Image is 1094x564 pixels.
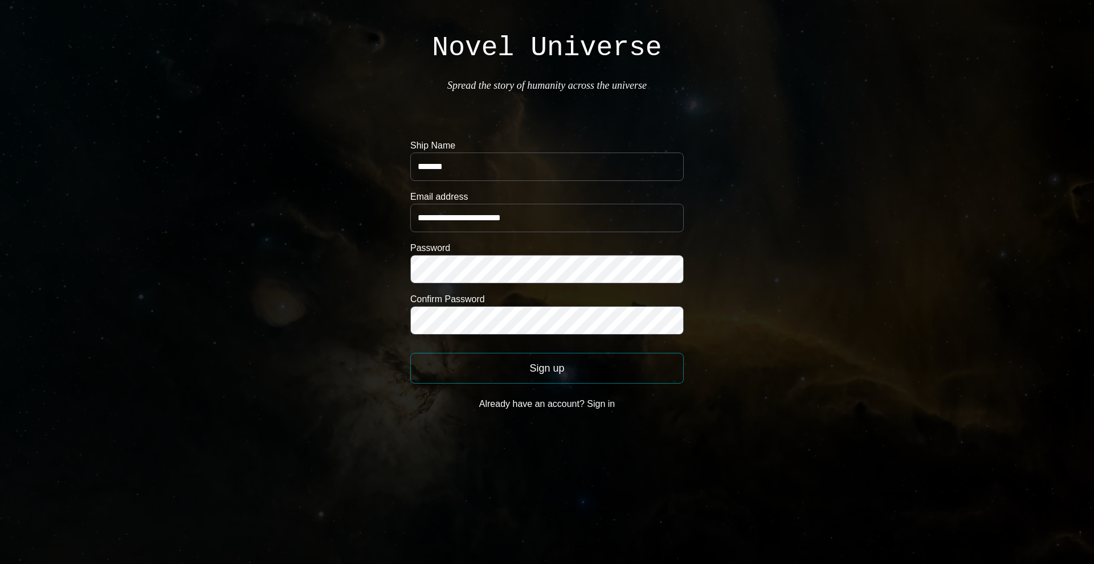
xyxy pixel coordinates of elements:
button: Already have an account? Sign in [410,393,684,415]
label: Password [410,241,684,255]
label: Confirm Password [410,293,684,306]
label: Email address [410,190,684,204]
p: Spread the story of humanity across the universe [447,77,647,93]
button: Sign up [410,353,684,384]
label: Ship Name [410,139,684,153]
h1: Novel Universe [432,34,662,61]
